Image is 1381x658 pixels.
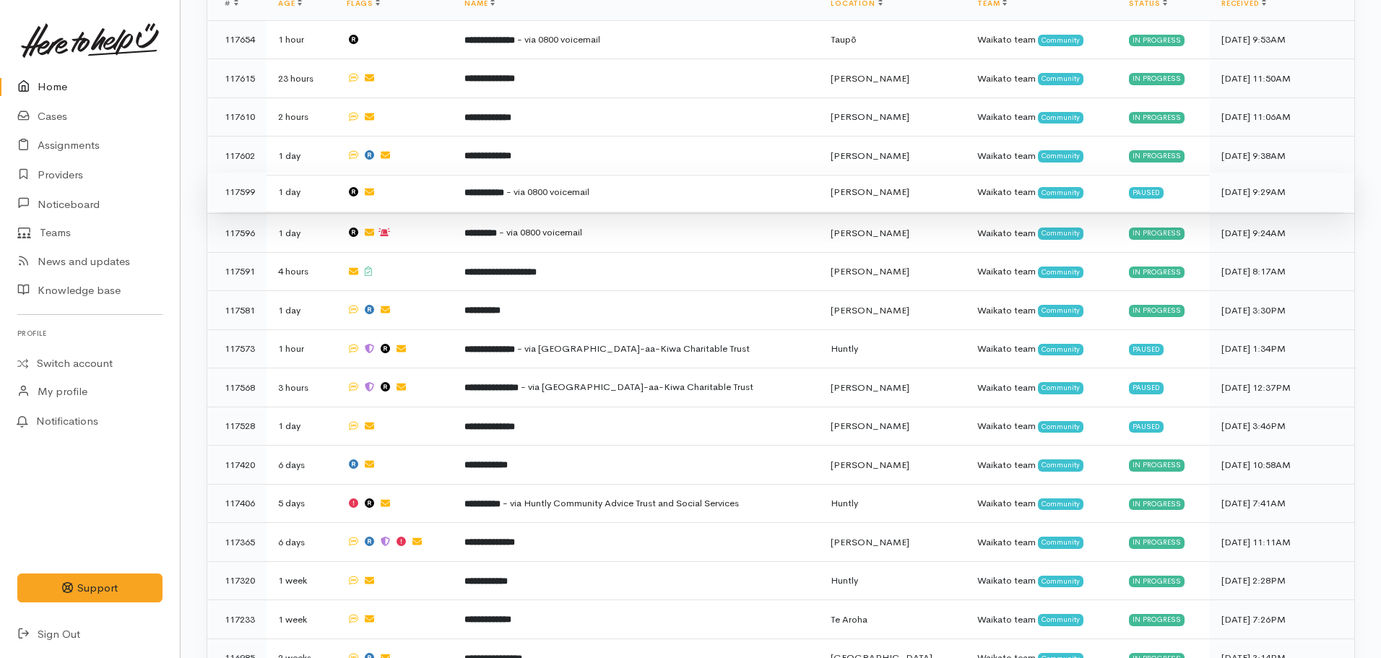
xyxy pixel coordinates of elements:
[831,72,909,85] span: [PERSON_NAME]
[966,561,1117,600] td: Waikato team
[267,368,335,407] td: 3 hours
[831,227,909,239] span: [PERSON_NAME]
[17,324,163,343] h6: Profile
[1129,112,1185,124] div: In progress
[1038,382,1083,394] span: Community
[966,523,1117,562] td: Waikato team
[1129,421,1164,433] div: Paused
[207,523,267,562] td: 117365
[521,381,753,393] span: - via [GEOGRAPHIC_DATA]-aa-Kiwa Charitable Trust
[1210,291,1354,330] td: [DATE] 3:30PM
[831,304,909,316] span: [PERSON_NAME]
[1038,112,1083,124] span: Community
[1210,446,1354,485] td: [DATE] 10:58AM
[966,214,1117,253] td: Waikato team
[207,173,267,212] td: 117599
[1038,576,1083,587] span: Community
[1210,484,1354,523] td: [DATE] 7:41AM
[966,98,1117,137] td: Waikato team
[831,111,909,123] span: [PERSON_NAME]
[503,497,739,509] span: - via Huntly Community Advice Trust and Social Services
[1038,150,1083,162] span: Community
[831,613,867,625] span: Te Aroha
[1210,252,1354,291] td: [DATE] 8:17AM
[1038,498,1083,510] span: Community
[1038,614,1083,625] span: Community
[1210,20,1354,59] td: [DATE] 9:53AM
[966,59,1117,98] td: Waikato team
[831,150,909,162] span: [PERSON_NAME]
[1038,421,1083,433] span: Community
[267,20,335,59] td: 1 hour
[1210,137,1354,176] td: [DATE] 9:38AM
[1129,576,1185,587] div: In progress
[966,252,1117,291] td: Waikato team
[1038,228,1083,239] span: Community
[1210,600,1354,639] td: [DATE] 7:26PM
[207,484,267,523] td: 117406
[1038,73,1083,85] span: Community
[966,137,1117,176] td: Waikato team
[1038,459,1083,471] span: Community
[517,33,600,46] span: - via 0800 voicemail
[517,342,750,355] span: - via [GEOGRAPHIC_DATA]-aa-Kiwa Charitable Trust
[1210,329,1354,368] td: [DATE] 1:34PM
[506,186,589,198] span: - via 0800 voicemail
[1129,150,1185,162] div: In progress
[267,407,335,446] td: 1 day
[1038,344,1083,355] span: Community
[267,173,335,212] td: 1 day
[1038,305,1083,316] span: Community
[267,329,335,368] td: 1 hour
[1129,187,1164,199] div: Paused
[267,59,335,98] td: 23 hours
[1129,382,1164,394] div: Paused
[966,484,1117,523] td: Waikato team
[207,59,267,98] td: 117615
[966,446,1117,485] td: Waikato team
[207,137,267,176] td: 117602
[1129,267,1185,278] div: In progress
[966,329,1117,368] td: Waikato team
[966,173,1117,212] td: Waikato team
[17,573,163,603] button: Support
[1210,214,1354,253] td: [DATE] 9:24AM
[207,561,267,600] td: 117320
[966,291,1117,330] td: Waikato team
[1038,35,1083,46] span: Community
[1210,523,1354,562] td: [DATE] 11:11AM
[1129,537,1185,548] div: In progress
[1210,561,1354,600] td: [DATE] 2:28PM
[1129,344,1164,355] div: Paused
[831,186,909,198] span: [PERSON_NAME]
[831,33,857,46] span: Taupō
[1129,305,1185,316] div: In progress
[267,252,335,291] td: 4 hours
[831,459,909,471] span: [PERSON_NAME]
[1038,537,1083,548] span: Community
[1129,498,1185,510] div: In progress
[267,561,335,600] td: 1 week
[1129,459,1185,471] div: In progress
[1210,368,1354,407] td: [DATE] 12:37PM
[966,600,1117,639] td: Waikato team
[207,600,267,639] td: 117233
[1129,35,1185,46] div: In progress
[207,252,267,291] td: 117591
[207,291,267,330] td: 117581
[267,98,335,137] td: 2 hours
[1038,267,1083,278] span: Community
[831,265,909,277] span: [PERSON_NAME]
[1129,228,1185,239] div: In progress
[267,484,335,523] td: 5 days
[207,407,267,446] td: 117528
[1210,98,1354,137] td: [DATE] 11:06AM
[1129,73,1185,85] div: In progress
[207,329,267,368] td: 117573
[207,98,267,137] td: 117610
[499,226,582,238] span: - via 0800 voicemail
[267,214,335,253] td: 1 day
[207,20,267,59] td: 117654
[966,407,1117,446] td: Waikato team
[207,368,267,407] td: 117568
